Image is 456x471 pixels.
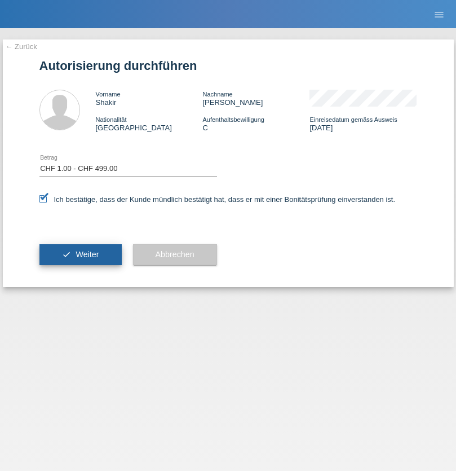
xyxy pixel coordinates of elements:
[6,42,37,51] a: ← Zurück
[133,244,217,266] button: Abbrechen
[202,115,309,132] div: C
[96,91,121,98] span: Vorname
[309,116,397,123] span: Einreisedatum gemäss Ausweis
[39,195,396,204] label: Ich bestätige, dass der Kunde mündlich bestätigt hat, dass er mit einer Bonitätsprüfung einversta...
[156,250,194,259] span: Abbrechen
[76,250,99,259] span: Weiter
[202,91,232,98] span: Nachname
[428,11,450,17] a: menu
[96,115,203,132] div: [GEOGRAPHIC_DATA]
[62,250,71,259] i: check
[39,244,122,266] button: check Weiter
[202,116,264,123] span: Aufenthaltsbewilligung
[96,90,203,107] div: Shakir
[39,59,417,73] h1: Autorisierung durchführen
[96,116,127,123] span: Nationalität
[202,90,309,107] div: [PERSON_NAME]
[433,9,445,20] i: menu
[309,115,417,132] div: [DATE]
